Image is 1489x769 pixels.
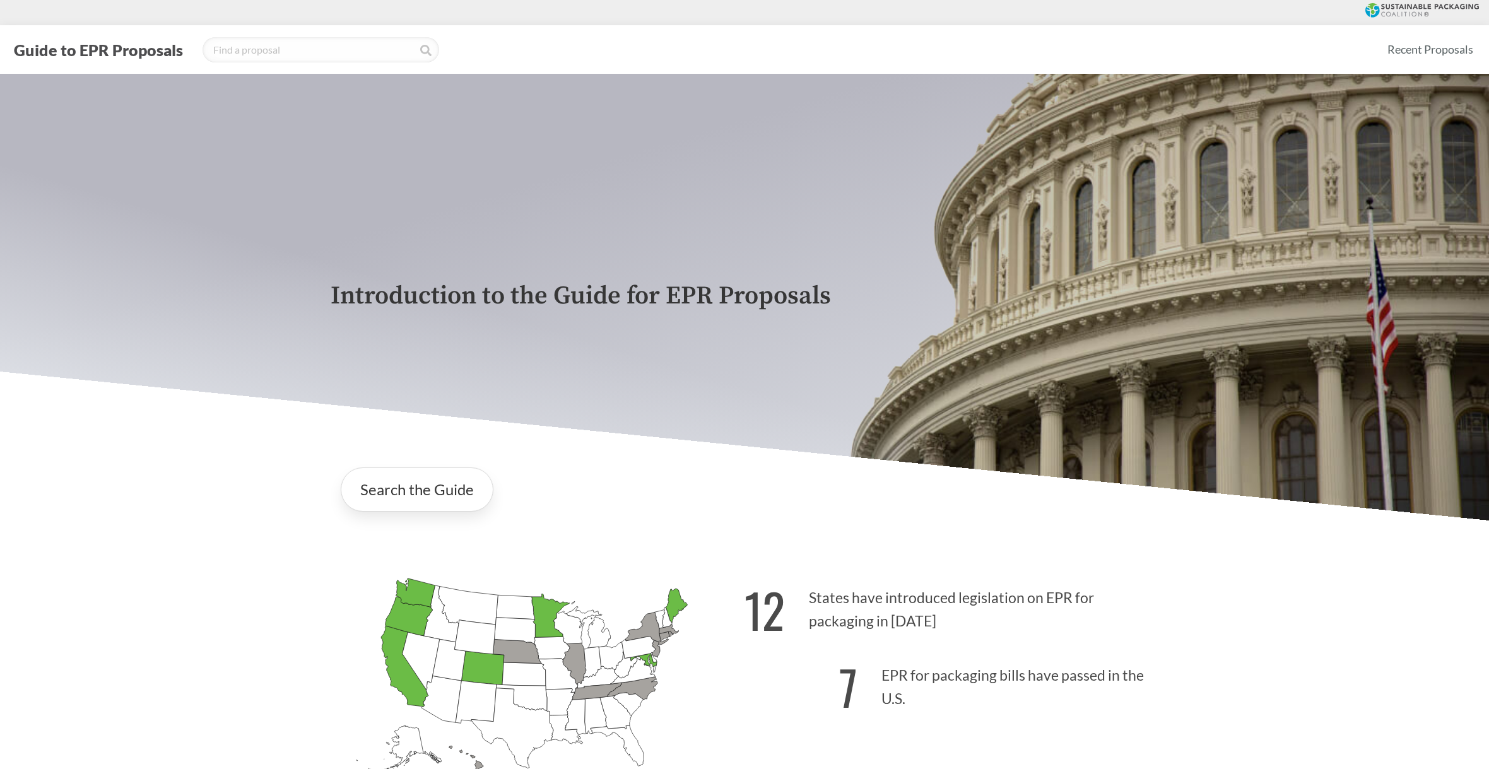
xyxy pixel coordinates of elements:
[744,575,785,645] strong: 12
[744,567,1158,645] p: States have introduced legislation on EPR for packaging in [DATE]
[331,282,1158,310] p: Introduction to the Guide for EPR Proposals
[1382,35,1479,64] a: Recent Proposals
[10,40,187,60] button: Guide to EPR Proposals
[203,37,439,62] input: Find a proposal
[744,645,1158,722] p: EPR for packaging bills have passed in the U.S.
[341,467,493,512] a: Search the Guide
[839,652,857,722] strong: 7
